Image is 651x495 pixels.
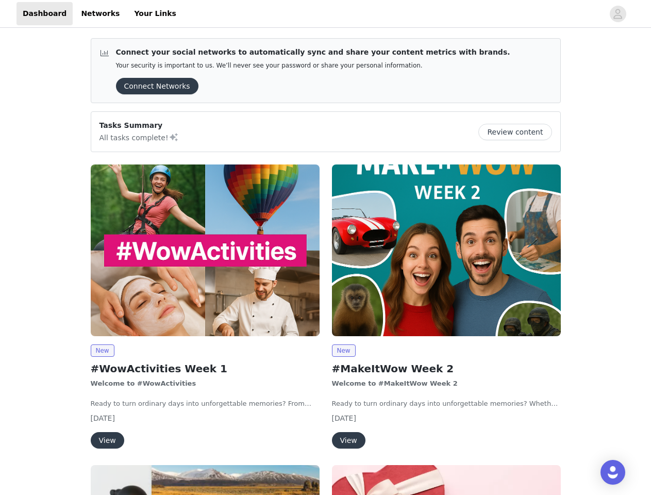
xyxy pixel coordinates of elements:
p: All tasks complete! [99,131,179,143]
div: avatar [613,6,623,22]
p: Ready to turn ordinary days into unforgettable memories? From heart-pumping adventures to relaxin... [91,399,320,409]
img: wowcher.co.uk [91,164,320,336]
p: Your security is important to us. We’ll never see your password or share your personal information. [116,62,510,70]
h2: #WowActivities Week 1 [91,361,320,376]
button: Review content [478,124,552,140]
div: Open Intercom Messenger [600,460,625,485]
span: New [91,344,114,357]
span: New [332,344,356,357]
strong: Welcome to #WowActivities [91,379,196,387]
a: Your Links [128,2,182,25]
button: Connect Networks [116,78,198,94]
a: View [332,437,365,444]
h2: #MakeItWow Week 2 [332,361,561,376]
img: wowcher.co.uk [332,164,561,336]
p: Ready to turn ordinary days into unforgettable memories? Whether you’re chasing thrills, enjoying... [332,399,561,409]
a: View [91,437,124,444]
button: View [91,432,124,449]
a: Networks [75,2,126,25]
p: Connect your social networks to automatically sync and share your content metrics with brands. [116,47,510,58]
span: [DATE] [91,414,115,422]
p: Tasks Summary [99,120,179,131]
span: [DATE] [332,414,356,422]
button: View [332,432,365,449]
a: Dashboard [16,2,73,25]
strong: Welcome to #MakeItWow Week 2 [332,379,458,387]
